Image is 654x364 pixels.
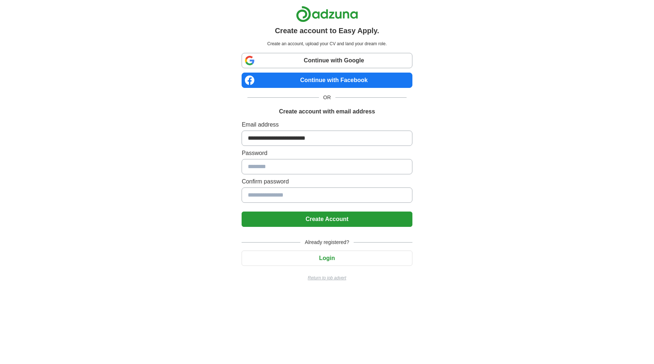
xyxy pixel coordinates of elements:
[319,94,335,101] span: OR
[242,275,412,281] a: Return to job advert
[242,177,412,186] label: Confirm password
[242,212,412,227] button: Create Account
[243,40,411,47] p: Create an account, upload your CV and land your dream role.
[275,25,379,36] h1: Create account to Easy Apply.
[242,255,412,261] a: Login
[242,53,412,68] a: Continue with Google
[242,73,412,88] a: Continue with Facebook
[279,107,375,116] h1: Create account with email address
[300,239,353,246] span: Already registered?
[242,120,412,129] label: Email address
[296,6,358,22] img: Adzuna logo
[242,149,412,158] label: Password
[242,251,412,266] button: Login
